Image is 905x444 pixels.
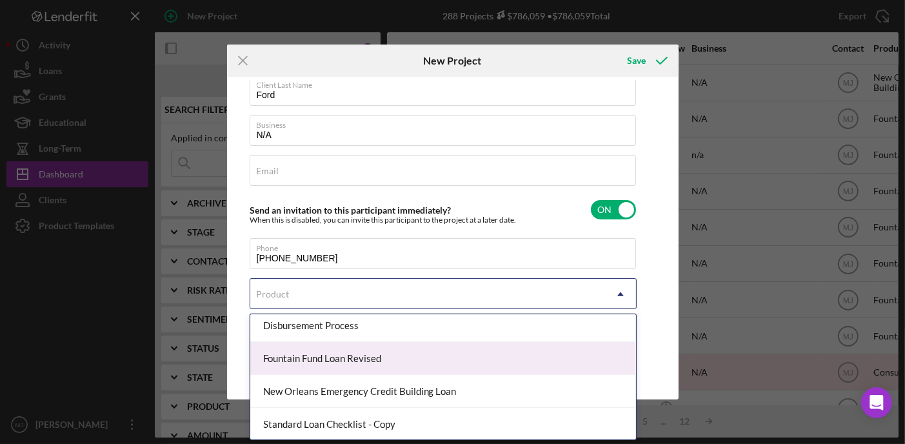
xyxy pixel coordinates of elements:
label: Phone [257,239,636,253]
label: Client Last Name [257,76,636,90]
div: When this is disabled, you can invite this participant to the project at a later date. [250,216,517,225]
label: Send an invitation to this participant immediately? [250,205,452,216]
div: Standard Loan Checklist - Copy [250,408,636,441]
div: Fountain Fund Loan Revised [250,342,636,375]
div: Save [627,48,646,74]
div: Open Intercom Messenger [861,387,892,418]
label: Business [257,116,636,130]
button: Save [614,48,678,74]
div: Product [257,289,290,299]
div: Disbursement Process [250,309,636,342]
label: Email [257,166,279,176]
h6: New Project [423,55,481,66]
div: New Orleans Emergency Credit Building Loan [250,375,636,408]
